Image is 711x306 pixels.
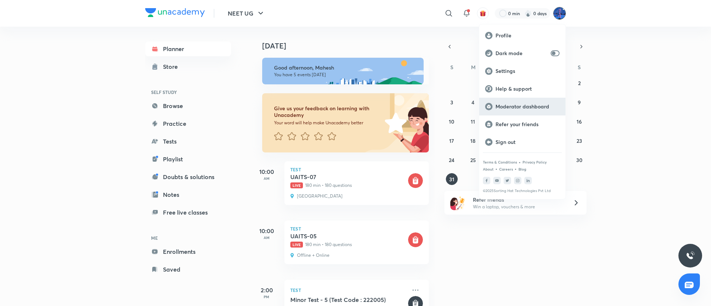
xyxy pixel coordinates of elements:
[479,98,565,115] a: Moderator dashboard
[523,160,547,164] a: Privacy Policy
[479,115,565,133] a: Refer your friends
[495,68,560,74] p: Settings
[495,32,560,39] p: Profile
[495,85,560,92] p: Help & support
[483,189,562,193] p: © 2025 Sorting Hat Technologies Pvt Ltd
[479,80,565,98] a: Help & support
[499,167,513,171] a: Careers
[518,167,526,171] a: Blog
[483,160,517,164] a: Terms & Conditions
[483,167,494,171] a: About
[514,165,517,172] div: •
[518,159,521,165] div: •
[495,50,548,57] p: Dark mode
[495,165,498,172] div: •
[495,139,560,145] p: Sign out
[479,62,565,80] a: Settings
[479,27,565,44] a: Profile
[495,103,560,110] p: Moderator dashboard
[495,121,560,128] p: Refer your friends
